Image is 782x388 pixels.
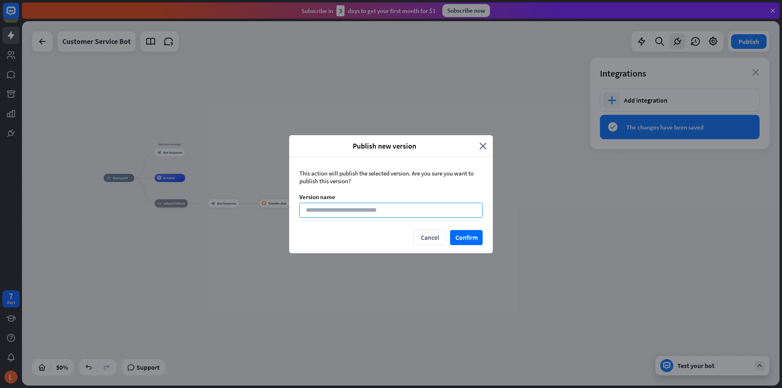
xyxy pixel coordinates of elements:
[7,3,31,28] button: Open LiveChat chat widget
[413,230,446,245] button: Cancel
[299,169,483,185] div: This action will publish the selected version. Are you sure you want to publish this version?
[299,193,483,201] div: Version name
[295,141,473,151] span: Publish new version
[450,230,483,245] button: Confirm
[479,141,487,151] i: close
